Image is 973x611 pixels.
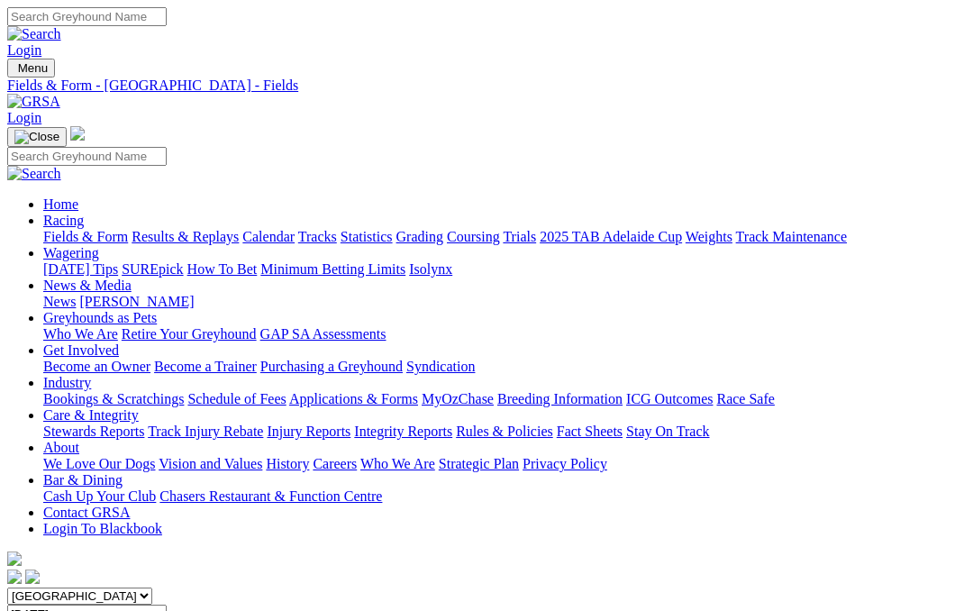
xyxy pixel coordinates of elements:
[43,488,966,505] div: Bar & Dining
[43,456,155,471] a: We Love Our Dogs
[503,229,536,244] a: Trials
[132,229,239,244] a: Results & Replays
[626,391,713,406] a: ICG Outcomes
[43,196,78,212] a: Home
[43,359,966,375] div: Get Involved
[7,166,61,182] img: Search
[341,229,393,244] a: Statistics
[260,326,386,342] a: GAP SA Assessments
[396,229,443,244] a: Grading
[43,294,966,310] div: News & Media
[497,391,623,406] a: Breeding Information
[14,130,59,144] img: Close
[686,229,732,244] a: Weights
[187,261,258,277] a: How To Bet
[43,505,130,520] a: Contact GRSA
[43,229,128,244] a: Fields & Form
[43,424,144,439] a: Stewards Reports
[439,456,519,471] a: Strategic Plan
[159,488,382,504] a: Chasers Restaurant & Function Centre
[313,456,357,471] a: Careers
[298,229,337,244] a: Tracks
[43,359,150,374] a: Become an Owner
[557,424,623,439] a: Fact Sheets
[43,488,156,504] a: Cash Up Your Club
[354,424,452,439] a: Integrity Reports
[7,78,966,94] a: Fields & Form - [GEOGRAPHIC_DATA] - Fields
[523,456,607,471] a: Privacy Policy
[43,294,76,309] a: News
[456,424,553,439] a: Rules & Policies
[122,261,183,277] a: SUREpick
[187,391,286,406] a: Schedule of Fees
[43,261,118,277] a: [DATE] Tips
[154,359,257,374] a: Become a Trainer
[43,213,84,228] a: Racing
[626,424,709,439] a: Stay On Track
[70,126,85,141] img: logo-grsa-white.png
[43,472,123,488] a: Bar & Dining
[7,26,61,42] img: Search
[43,342,119,358] a: Get Involved
[7,127,67,147] button: Toggle navigation
[266,456,309,471] a: History
[43,521,162,536] a: Login To Blackbook
[7,552,22,566] img: logo-grsa-white.png
[43,278,132,293] a: News & Media
[7,42,41,58] a: Login
[43,440,79,455] a: About
[716,391,774,406] a: Race Safe
[43,245,99,260] a: Wagering
[409,261,452,277] a: Isolynx
[267,424,350,439] a: Injury Reports
[43,261,966,278] div: Wagering
[25,570,40,584] img: twitter.svg
[43,424,966,440] div: Care & Integrity
[148,424,263,439] a: Track Injury Rebate
[289,391,418,406] a: Applications & Forms
[7,7,167,26] input: Search
[7,147,167,166] input: Search
[242,229,295,244] a: Calendar
[43,229,966,245] div: Racing
[43,456,966,472] div: About
[422,391,494,406] a: MyOzChase
[159,456,262,471] a: Vision and Values
[18,61,48,75] span: Menu
[43,407,139,423] a: Care & Integrity
[43,326,118,342] a: Who We Are
[7,570,22,584] img: facebook.svg
[260,261,405,277] a: Minimum Betting Limits
[7,59,55,78] button: Toggle navigation
[736,229,847,244] a: Track Maintenance
[540,229,682,244] a: 2025 TAB Adelaide Cup
[43,310,157,325] a: Greyhounds as Pets
[43,391,966,407] div: Industry
[406,359,475,374] a: Syndication
[260,359,403,374] a: Purchasing a Greyhound
[43,391,184,406] a: Bookings & Scratchings
[79,294,194,309] a: [PERSON_NAME]
[43,326,966,342] div: Greyhounds as Pets
[43,375,91,390] a: Industry
[447,229,500,244] a: Coursing
[7,110,41,125] a: Login
[122,326,257,342] a: Retire Your Greyhound
[360,456,435,471] a: Who We Are
[7,94,60,110] img: GRSA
